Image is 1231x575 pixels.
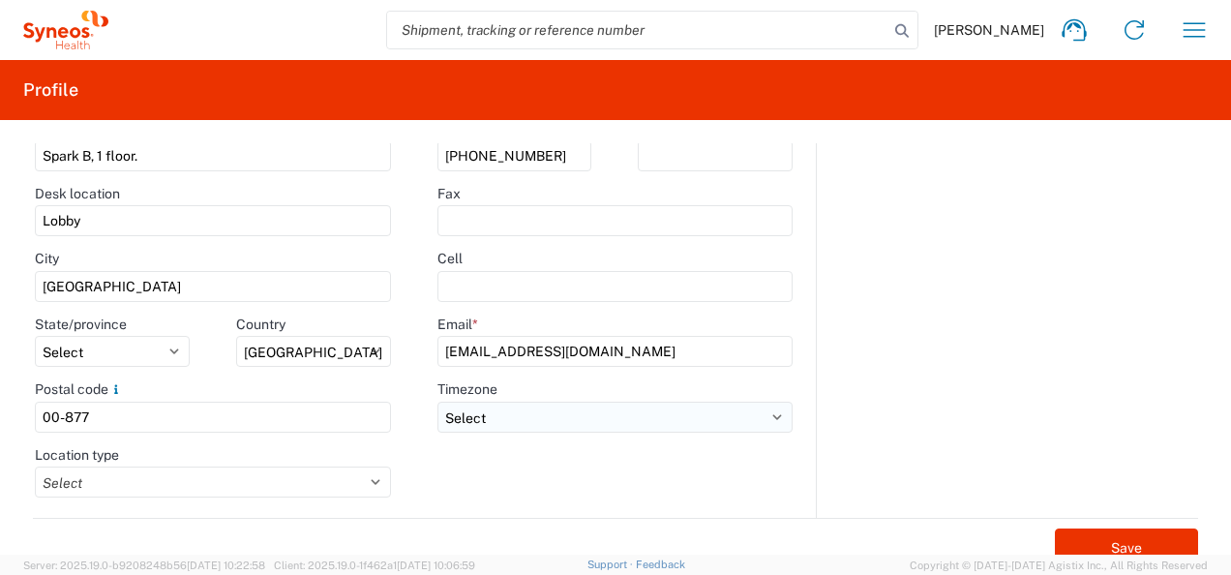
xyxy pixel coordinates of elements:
[437,185,461,202] label: Fax
[437,250,463,267] label: Cell
[23,78,78,102] h2: Profile
[1055,529,1198,567] button: Save
[397,560,475,571] span: [DATE] 10:06:59
[387,12,888,48] input: Shipment, tracking or reference number
[437,316,478,333] label: Email
[236,316,285,333] label: Country
[35,250,59,267] label: City
[910,557,1208,574] span: Copyright © [DATE]-[DATE] Agistix Inc., All Rights Reserved
[23,560,265,571] span: Server: 2025.19.0-b9208248b56
[437,380,497,398] label: Timezone
[636,559,685,570] a: Feedback
[274,560,475,571] span: Client: 2025.19.0-1f462a1
[35,380,124,398] label: Postal code
[35,316,127,333] label: State/province
[187,560,265,571] span: [DATE] 10:22:58
[35,185,120,202] label: Desk location
[35,446,119,464] label: Location type
[934,21,1044,39] span: [PERSON_NAME]
[587,559,636,570] a: Support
